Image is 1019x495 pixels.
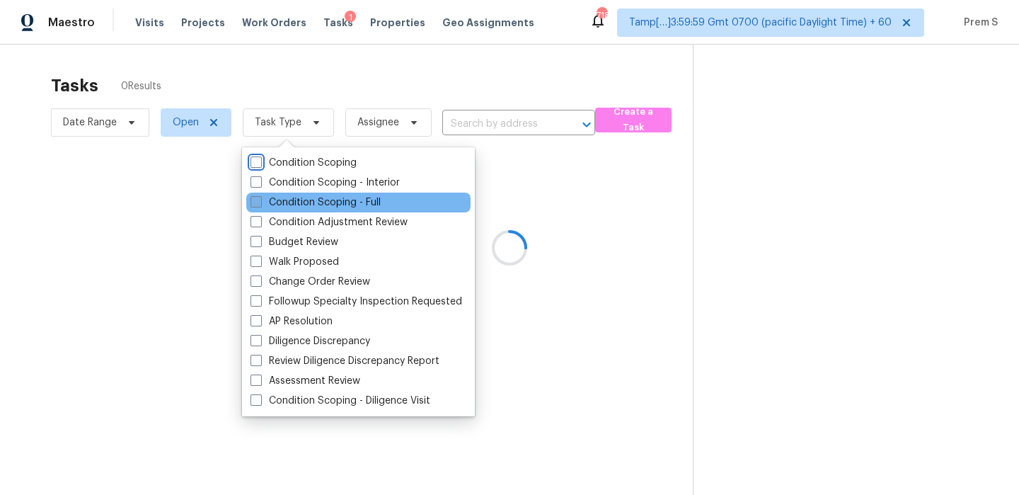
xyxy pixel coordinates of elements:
label: Condition Adjustment Review [251,215,408,229]
label: Walk Proposed [251,255,339,269]
label: Diligence Discrepancy [251,334,370,348]
label: Followup Specialty Inspection Requested [251,295,462,309]
label: Assessment Review [251,374,360,388]
label: Change Order Review [251,275,370,289]
label: Condition Scoping - Interior [251,176,400,190]
label: Condition Scoping [251,156,357,170]
label: AP Resolution [251,314,333,329]
label: Review Diligence Discrepancy Report [251,354,439,368]
div: 1 [345,11,356,25]
div: 718 [597,8,606,23]
label: Budget Review [251,235,338,249]
label: Condition Scoping - Full [251,195,381,210]
label: Condition Scoping - Diligence Visit [251,394,430,408]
